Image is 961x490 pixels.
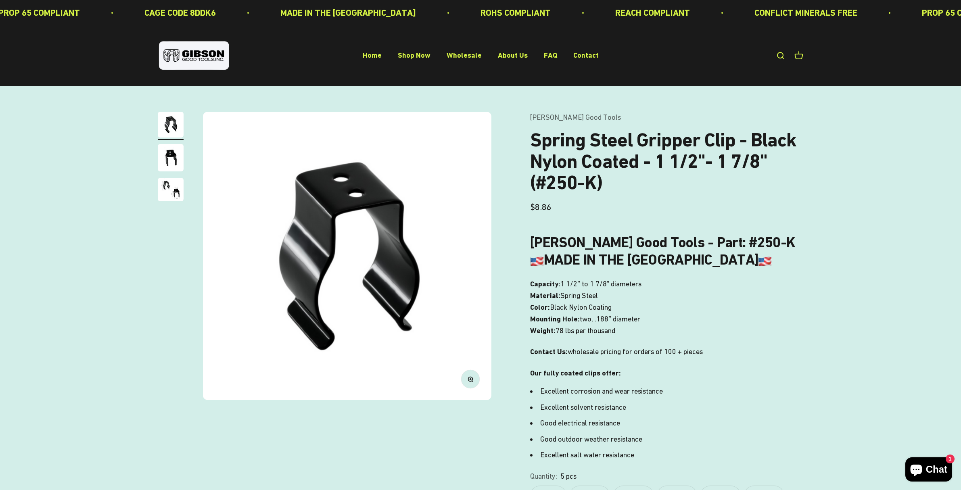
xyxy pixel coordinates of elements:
p: wholesale pricing for orders of 100 + pieces [530,346,803,358]
a: Contact [573,51,599,60]
b: MADE IN THE [GEOGRAPHIC_DATA] [530,251,772,268]
button: Go to item 2 [158,144,184,174]
span: Good electrical resistance [540,419,620,427]
b: Mounting Hole: [530,315,580,323]
img: close up of a spring steel gripper clip, tool clip, durable, secure holding, Excellent corrosion ... [158,144,184,171]
span: two, .188″ diameter [580,313,640,325]
p: REACH COMPLIANT [615,6,690,20]
strong: Contact Us: [530,347,568,356]
span: Excellent corrosion and wear resistance [540,387,663,395]
a: [PERSON_NAME] Good Tools [530,113,621,121]
p: CAGE CODE 8DDK6 [144,6,216,20]
inbox-online-store-chat: Shopify online store chat [903,457,955,484]
b: Weight: [530,326,556,335]
b: Material: [530,291,560,300]
img: Gripper clip, made & shipped from the USA! [203,112,491,400]
p: ROHS COMPLIANT [480,6,551,20]
img: close up of a spring steel gripper clip, tool clip, durable, secure holding, Excellent corrosion ... [158,178,184,201]
a: Wholesale [447,51,482,60]
a: FAQ [544,51,557,60]
span: Spring Steel [560,290,598,302]
span: Black Nylon Coating [550,302,612,313]
span: Excellent salt water resistance [540,450,634,459]
a: Shop Now [398,51,430,60]
p: CONFLICT MINERALS FREE [754,6,857,20]
p: MADE IN THE [GEOGRAPHIC_DATA] [280,6,416,20]
a: About Us [498,51,528,60]
strong: Our fully coated clips offer: [530,369,621,377]
a: Home [363,51,382,60]
b: Color: [530,303,550,311]
legend: Quantity: [530,471,557,482]
button: Go to item 3 [158,178,184,204]
img: Gripper clip, made & shipped from the USA! [158,112,184,138]
b: Capacity: [530,279,560,288]
button: Go to item 1 [158,112,184,140]
variant-option-value: 5 pcs [560,471,577,482]
h1: Spring Steel Gripper Clip - Black Nylon Coated - 1 1/2"- 1 7/8" (#250-K) [530,129,803,193]
span: 1 1/2″ to 1 7/8″ diameters [560,278,641,290]
sale-price: $8.86 [530,200,552,214]
b: [PERSON_NAME] Good Tools - Part: #250-K [530,234,795,251]
span: Good outdoor weather resistance [540,435,642,443]
span: Excellent solvent resistance [540,403,626,411]
span: 78 lbs per thousand [556,325,615,337]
